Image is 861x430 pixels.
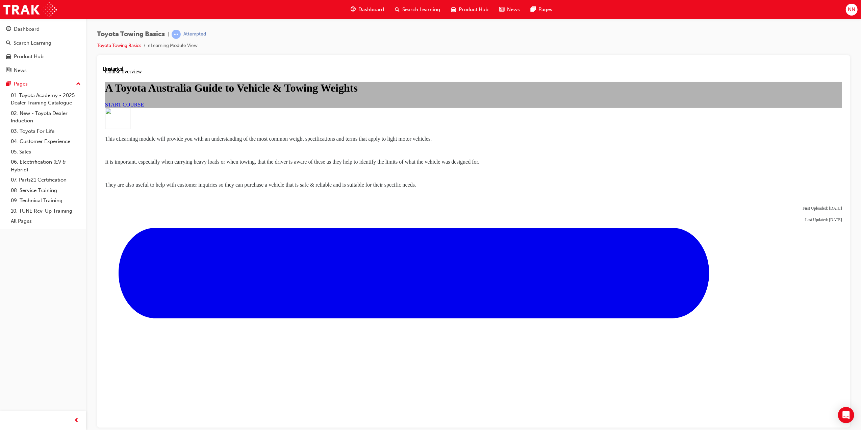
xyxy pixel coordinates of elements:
span: up-icon [76,80,81,89]
h1: A Toyota Australia Guide to Vehicle & Towing Weights [3,16,740,28]
span: search-icon [395,5,400,14]
a: search-iconSearch Learning [389,3,446,17]
a: 03. Toyota For Life [8,126,83,137]
span: news-icon [499,5,504,14]
span: Toyota Towing Basics [97,30,165,38]
li: eLearning Module View [148,42,198,50]
a: News [3,64,83,77]
a: Dashboard [3,23,83,35]
span: pages-icon [531,5,536,14]
a: 08. Service Training [8,185,83,196]
span: Course overview [3,3,40,8]
span: News [507,6,520,14]
div: Attempted [183,31,206,38]
a: 09. Technical Training [8,195,83,206]
span: Last Updated: [DATE] [703,151,740,156]
a: 05. Sales [8,147,83,157]
button: NN [846,4,858,16]
a: All Pages [8,216,83,226]
a: 07. Parts21 Certification [8,175,83,185]
span: Pages [538,6,552,14]
div: Pages [14,80,28,88]
span: They are also useful to help with customer inquiries so they can purchase a vehicle that is safe ... [3,116,314,122]
span: learningRecordVerb_ATTEMPT-icon [172,30,181,39]
a: Search Learning [3,37,83,49]
span: car-icon [6,54,11,60]
div: Search Learning [14,39,51,47]
span: Search Learning [402,6,440,14]
div: Product Hub [14,53,44,61]
a: 02. New - Toyota Dealer Induction [8,108,83,126]
span: news-icon [6,68,11,74]
span: | [168,30,169,38]
span: guage-icon [351,5,356,14]
span: NN [848,6,855,14]
span: prev-icon [74,416,79,425]
a: pages-iconPages [525,3,558,17]
span: guage-icon [6,26,11,32]
a: 01. Toyota Academy - 2025 Dealer Training Catalogue [8,90,83,108]
a: Toyota Towing Basics [97,43,141,48]
a: news-iconNews [494,3,525,17]
a: 04. Customer Experience [8,136,83,147]
span: search-icon [6,40,11,46]
button: Pages [3,78,83,90]
a: guage-iconDashboard [345,3,389,17]
span: It is important, especially when carrying heavy loads or when towing, that the driver is aware of... [3,93,377,99]
a: Product Hub [3,50,83,63]
span: Product Hub [459,6,488,14]
span: This eLearning module will provide you with an understanding of the most common weight specificat... [3,70,329,76]
span: pages-icon [6,81,11,87]
span: car-icon [451,5,456,14]
img: Trak [3,2,57,17]
a: 10. TUNE Rev-Up Training [8,206,83,216]
span: Dashboard [358,6,384,14]
a: 06. Electrification (EV & Hybrid) [8,157,83,175]
a: car-iconProduct Hub [446,3,494,17]
div: Open Intercom Messenger [838,407,854,423]
a: START COURSE [3,36,42,42]
button: DashboardSearch LearningProduct HubNews [3,22,83,78]
div: Dashboard [14,25,40,33]
div: News [14,67,27,74]
span: First Uploaded: [DATE] [700,140,740,145]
